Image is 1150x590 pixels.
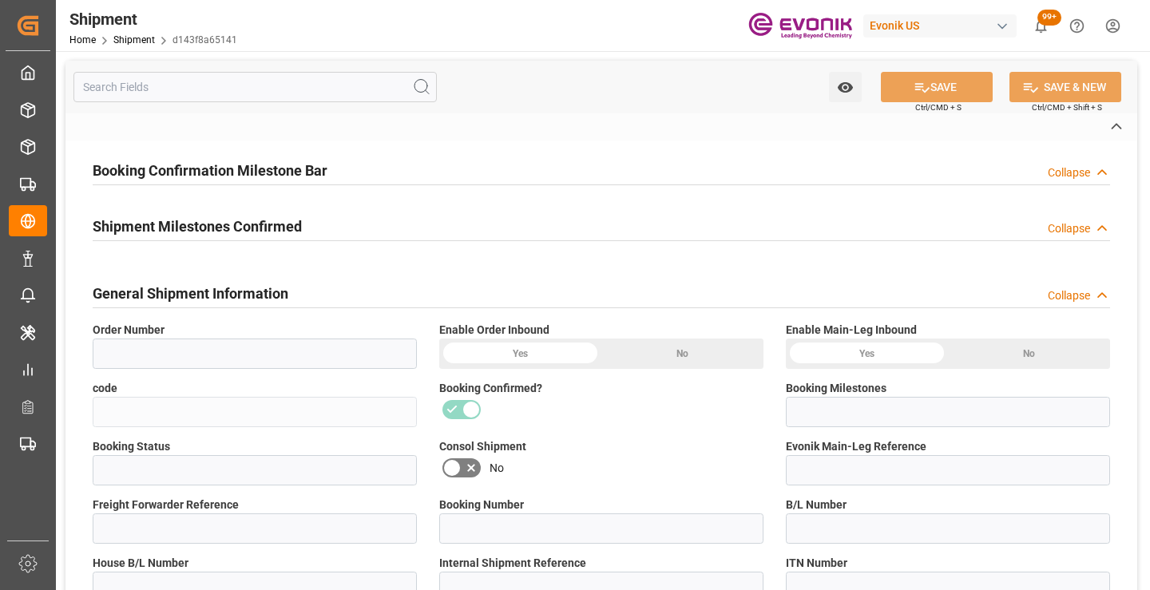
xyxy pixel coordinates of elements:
span: Booking Confirmed? [439,380,542,397]
div: Collapse [1048,287,1090,304]
span: 99+ [1037,10,1061,26]
span: Booking Status [93,438,170,455]
div: No [948,339,1110,369]
a: Shipment [113,34,155,46]
span: Evonik Main-Leg Reference [786,438,926,455]
button: show 100 new notifications [1023,8,1059,44]
div: Collapse [1048,164,1090,181]
button: SAVE & NEW [1009,72,1121,102]
a: Home [69,34,96,46]
span: House B/L Number [93,555,188,572]
span: Booking Milestones [786,380,886,397]
span: No [490,460,504,477]
h2: General Shipment Information [93,283,288,304]
span: Internal Shipment Reference [439,555,586,572]
span: Ctrl/CMD + Shift + S [1032,101,1102,113]
span: Enable Main-Leg Inbound [786,322,917,339]
div: Yes [786,339,948,369]
span: Ctrl/CMD + S [915,101,962,113]
span: Enable Order Inbound [439,322,549,339]
span: B/L Number [786,497,847,513]
span: Booking Number [439,497,524,513]
span: Freight Forwarder Reference [93,497,239,513]
span: Order Number [93,322,165,339]
button: SAVE [881,72,993,102]
div: Yes [439,339,601,369]
input: Search Fields [73,72,437,102]
h2: Booking Confirmation Milestone Bar [93,160,327,181]
img: Evonik-brand-mark-Deep-Purple-RGB.jpeg_1700498283.jpeg [748,12,852,40]
div: No [601,339,763,369]
span: ITN Number [786,555,847,572]
button: Help Center [1059,8,1095,44]
span: Consol Shipment [439,438,526,455]
div: Shipment [69,7,237,31]
div: Evonik US [863,14,1017,38]
span: code [93,380,117,397]
button: open menu [829,72,862,102]
h2: Shipment Milestones Confirmed [93,216,302,237]
button: Evonik US [863,10,1023,41]
div: Collapse [1048,220,1090,237]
